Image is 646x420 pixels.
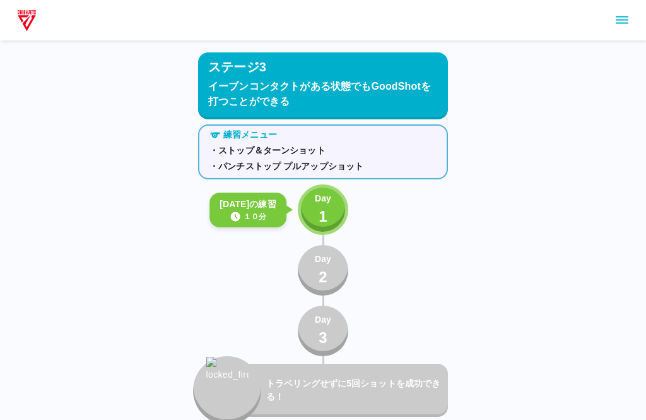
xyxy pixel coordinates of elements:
p: Day [315,313,331,327]
p: ステージ3 [208,57,266,76]
p: 練習メニュー [223,128,277,141]
button: Day1 [298,184,348,235]
p: 1 [319,205,327,228]
p: Day [315,253,331,266]
p: [DATE]の練習 [220,198,276,211]
p: イーブンコンタクトがある状態でもGoodShotを打つことができる [208,79,438,109]
p: ・ストップ＆ターンショット [209,144,437,157]
p: １０分 [244,211,266,222]
button: Day3 [298,306,348,356]
button: sidemenu [611,9,633,31]
p: Day [315,192,331,205]
p: 3 [319,327,327,349]
p: 2 [319,266,327,289]
button: Day2 [298,245,348,296]
p: ・パンチストップ プルアップショット [209,160,437,173]
img: locked_fire_icon [206,357,249,409]
img: dummy [15,8,38,33]
p: トラベリングせずに5回ショットを成功できる！ [266,377,443,404]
